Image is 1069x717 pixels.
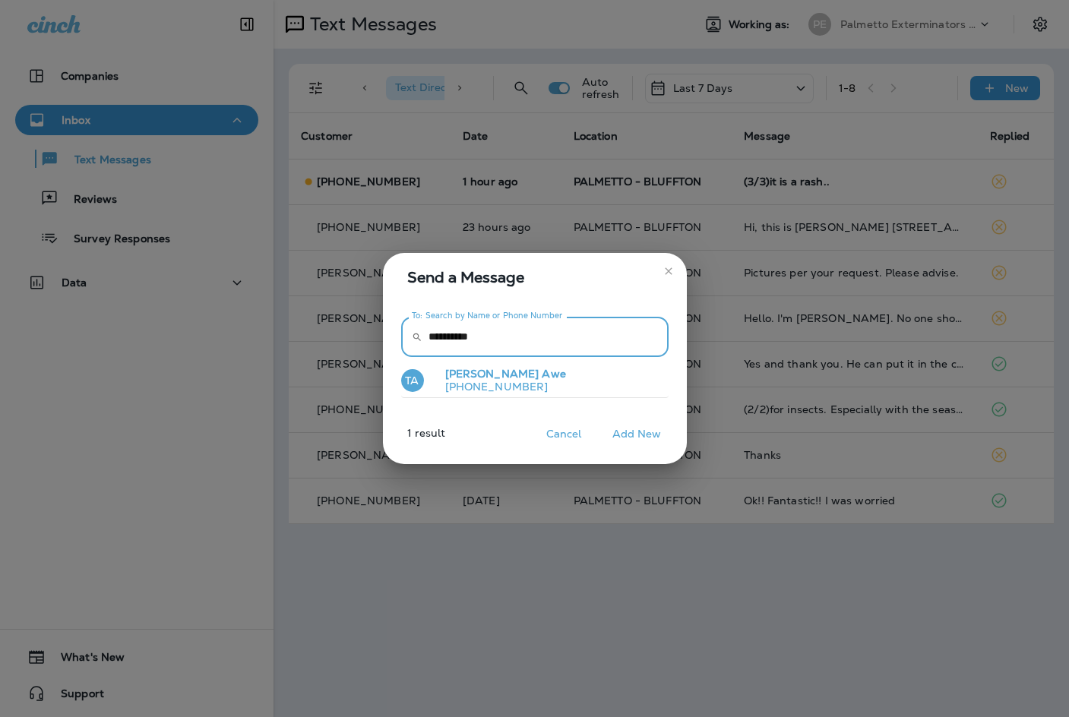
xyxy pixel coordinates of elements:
button: Add New [605,422,669,446]
div: TA [401,369,424,392]
span: [PERSON_NAME] [445,367,539,381]
span: Send a Message [407,265,669,289]
button: Cancel [536,422,593,446]
p: 1 result [377,427,446,451]
button: TA[PERSON_NAME] Awe[PHONE_NUMBER] [401,363,669,398]
p: [PHONE_NUMBER] [433,381,566,393]
label: To: Search by Name or Phone Number [412,310,563,321]
span: Awe [542,367,565,381]
button: close [656,259,681,283]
